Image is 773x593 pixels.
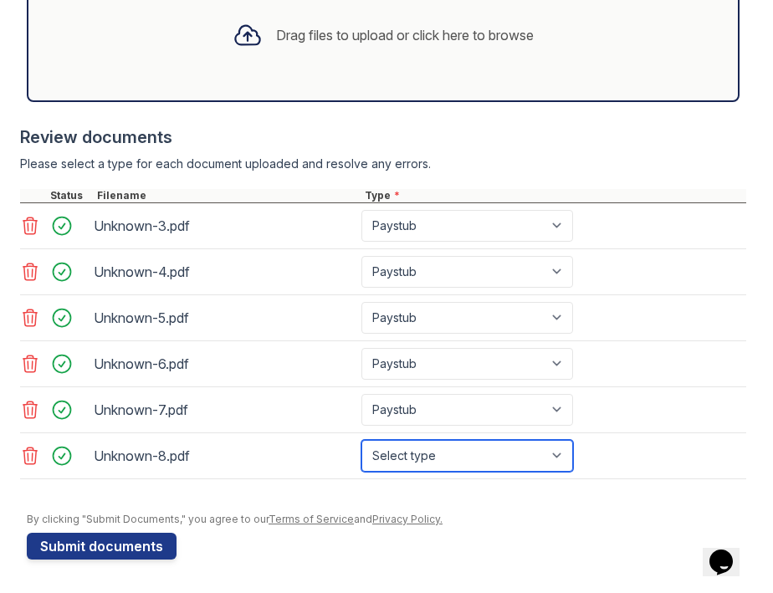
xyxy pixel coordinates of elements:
[372,513,443,525] a: Privacy Policy.
[27,533,177,560] button: Submit documents
[94,189,361,202] div: Filename
[361,189,746,202] div: Type
[269,513,354,525] a: Terms of Service
[94,350,355,377] div: Unknown-6.pdf
[94,304,355,331] div: Unknown-5.pdf
[47,189,94,202] div: Status
[94,258,355,285] div: Unknown-4.pdf
[94,442,355,469] div: Unknown-8.pdf
[703,526,756,576] iframe: chat widget
[94,212,355,239] div: Unknown-3.pdf
[27,513,746,526] div: By clicking "Submit Documents," you agree to our and
[276,25,534,45] div: Drag files to upload or click here to browse
[20,156,746,172] div: Please select a type for each document uploaded and resolve any errors.
[94,396,355,423] div: Unknown-7.pdf
[20,125,746,149] div: Review documents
